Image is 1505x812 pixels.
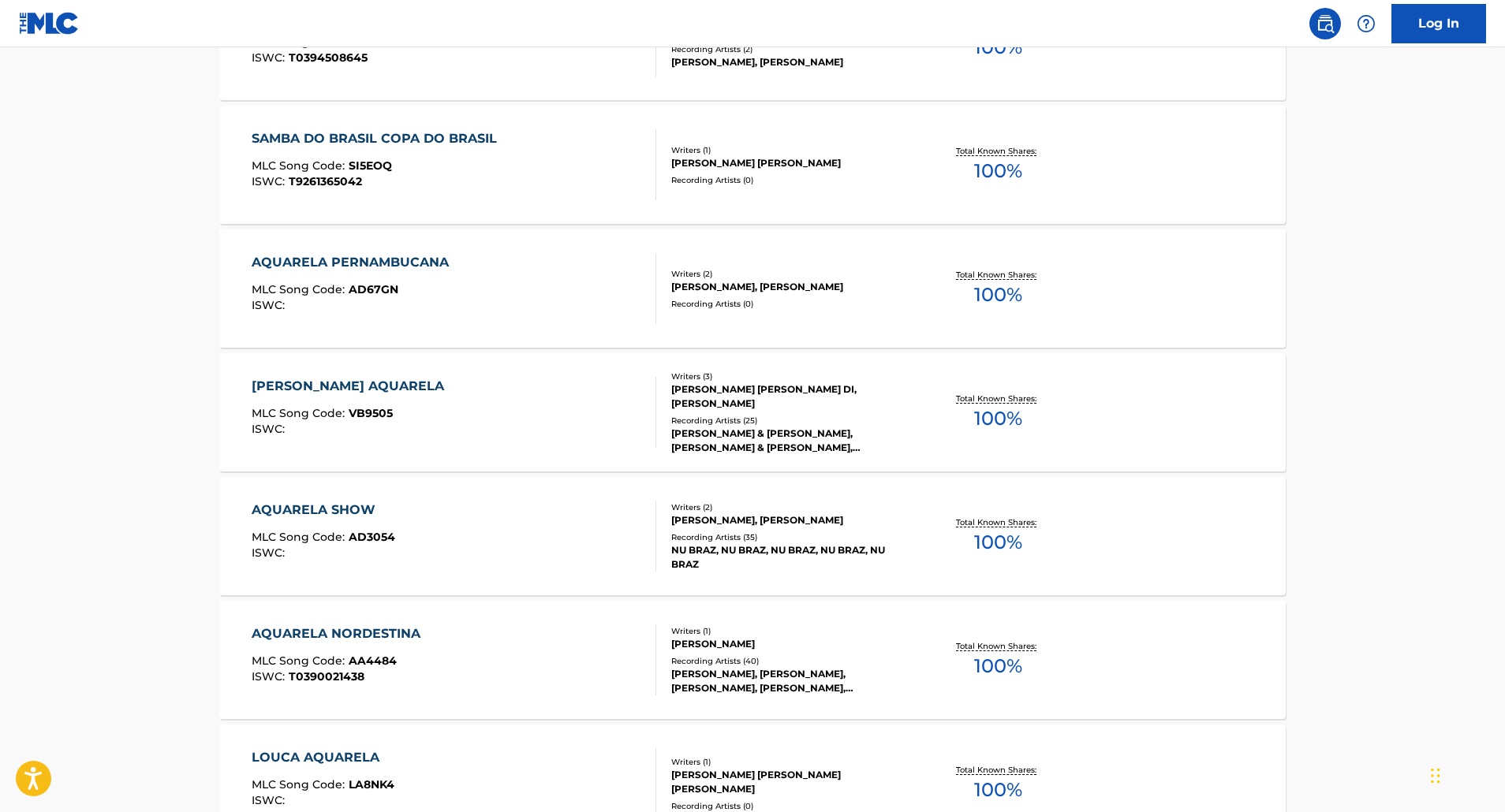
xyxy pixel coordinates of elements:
span: T9261365042 [289,174,362,188]
div: Recording Artists ( 0 ) [671,298,909,310]
img: MLC Logo [19,12,80,35]
span: MLC Song Code : [252,777,349,792]
div: [PERSON_NAME] [PERSON_NAME] DI, [PERSON_NAME] [671,382,909,411]
div: AQUARELA SHOW [252,501,395,520]
span: MLC Song Code : [252,654,349,668]
p: Total Known Shares: [956,764,1040,776]
p: Total Known Shares: [956,393,1040,404]
div: AQUARELA NORDESTINA [252,624,428,643]
iframe: Chat Widget [1426,736,1505,812]
span: MLC Song Code : [252,282,349,296]
div: Drag [1431,752,1440,799]
span: 100 % [974,404,1022,433]
img: help [1357,14,1376,33]
span: 100 % [974,157,1022,185]
div: [PERSON_NAME] [671,637,909,651]
p: Total Known Shares: [956,145,1040,157]
div: AQUARELA PERNAMBUCANA [252,253,457,272]
div: [PERSON_NAME], [PERSON_NAME] [671,280,909,294]
div: SAMBA DO BRASIL COPA DO BRASIL [252,129,505,148]
div: Help [1350,8,1382,39]
div: [PERSON_NAME] & [PERSON_NAME], [PERSON_NAME] & [PERSON_NAME], [PERSON_NAME] & [PERSON_NAME], [PER... [671,426,909,455]
div: [PERSON_NAME], [PERSON_NAME] [671,513,909,527]
div: Recording Artists ( 35 ) [671,531,909,543]
a: Public Search [1309,8,1341,39]
span: MLC Song Code : [252,158,349,173]
div: Recording Artists ( 40 ) [671,655,909,667]
span: 100 % [974,281,1022,309]
div: Writers ( 2 ) [671,501,909,513]
span: AD67GN [349,282,398,296]
a: Log In [1391,4,1486,43]
span: T0394508645 [289,50,368,65]
div: Writers ( 3 ) [671,371,909,382]
div: [PERSON_NAME], [PERSON_NAME], [PERSON_NAME], [PERSON_NAME], [PERSON_NAME] [671,667,909,695]
div: Writers ( 2 ) [671,268,909,280]
span: VB9505 [349,406,393,420]
span: ISWC : [252,546,289,560]
span: ISWC : [252,50,289,65]
span: ISWC : [252,669,289,683]
div: Recording Artists ( 0 ) [671,174,909,186]
span: ISWC : [252,422,289,436]
span: AD3054 [349,530,395,544]
div: [PERSON_NAME], [PERSON_NAME] [671,55,909,69]
p: Total Known Shares: [956,269,1040,281]
span: ISWC : [252,793,289,807]
span: MLC Song Code : [252,530,349,544]
span: T0390021438 [289,669,364,683]
p: Total Known Shares: [956,516,1040,528]
div: [PERSON_NAME] [PERSON_NAME] [671,156,909,170]
span: MLC Song Code : [252,406,349,420]
div: Recording Artists ( 25 ) [671,415,909,426]
div: NU BRAZ, NU BRAZ, NU BRAZ, NU BRAZ, NU BRAZ [671,543,909,572]
div: Writers ( 1 ) [671,144,909,156]
div: Writers ( 1 ) [671,756,909,768]
div: LOUCA AQUARELA [252,748,394,767]
span: LA8NK4 [349,777,394,792]
div: Writers ( 1 ) [671,625,909,637]
span: SI5EOQ [349,158,392,173]
div: Recording Artists ( 0 ) [671,800,909,812]
p: Total Known Shares: [956,640,1040,652]
span: 100 % [974,652,1022,680]
div: [PERSON_NAME] AQUARELA [252,377,452,396]
a: AQUARELA NORDESTINAMLC Song Code:AA4484ISWC:T0390021438Writers (1)[PERSON_NAME]Recording Artists ... [219,601,1286,719]
a: AQUARELA SHOWMLC Song Code:AD3054ISWC:Writers (2)[PERSON_NAME], [PERSON_NAME]Recording Artists (3... [219,477,1286,595]
a: SAMBA DO BRASIL COPA DO BRASILMLC Song Code:SI5EOQISWC:T9261365042Writers (1)[PERSON_NAME] [PERSO... [219,106,1286,224]
div: [PERSON_NAME] [PERSON_NAME] [PERSON_NAME] [671,768,909,796]
span: ISWC : [252,174,289,188]
span: ISWC : [252,298,289,312]
span: 100 % [974,776,1022,804]
span: 100 % [974,528,1022,557]
a: [PERSON_NAME] AQUARELAMLC Song Code:VB9505ISWC:Writers (3)[PERSON_NAME] [PERSON_NAME] DI, [PERSON... [219,353,1286,471]
a: AQUARELA PERNAMBUCANAMLC Song Code:AD67GNISWC:Writers (2)[PERSON_NAME], [PERSON_NAME]Recording Ar... [219,229,1286,348]
img: search [1316,14,1335,33]
span: AA4484 [349,654,397,668]
div: Recording Artists ( 2 ) [671,43,909,55]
